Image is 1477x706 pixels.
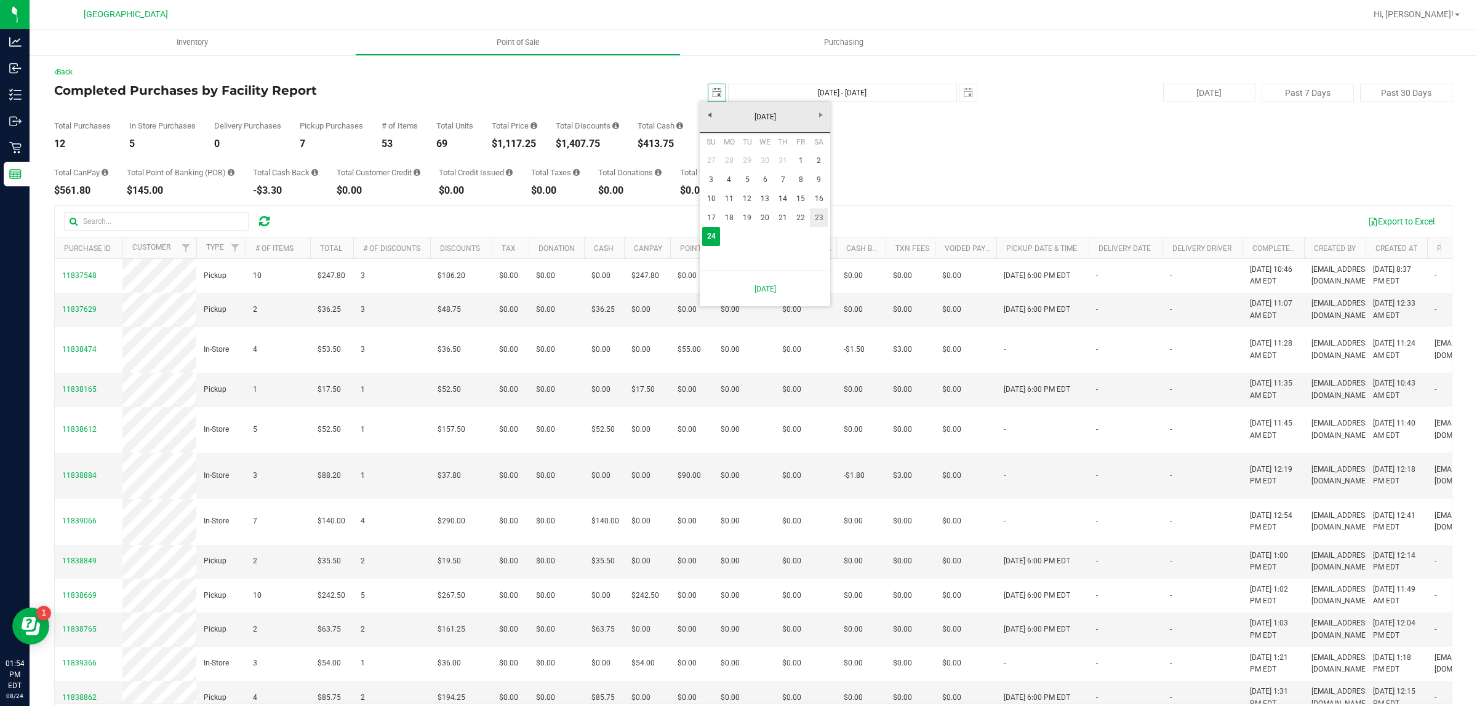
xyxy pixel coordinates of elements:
div: $0.00 [598,186,662,196]
button: Past 30 Days [1360,84,1452,102]
span: - [1170,384,1172,395]
span: - [1004,470,1006,482]
span: $0.00 [631,515,650,527]
a: Txn Fees [895,244,929,253]
a: Inventory [30,30,355,55]
span: $247.80 [318,270,345,282]
div: -$3.30 [253,186,318,196]
span: $0.00 [893,270,912,282]
span: $36.25 [318,304,341,315]
span: 5 [253,424,257,435]
span: [DATE] 6:00 PM EDT [1004,270,1070,282]
th: Saturday [810,133,828,151]
span: [DATE] 1:00 PM EDT [1250,550,1297,573]
div: 5 [129,139,196,149]
span: 3 [361,270,365,282]
span: $0.00 [631,304,650,315]
a: 2 [810,151,828,170]
span: Point of Sale [480,37,556,48]
span: $0.00 [499,270,518,282]
span: $140.00 [591,515,619,527]
a: Packed By [1437,244,1476,253]
span: $290.00 [438,515,465,527]
span: $52.50 [438,384,461,395]
span: $0.00 [499,424,518,435]
span: $0.00 [499,304,518,315]
span: Pickup [204,384,226,395]
span: $88.20 [318,470,341,482]
span: $247.80 [631,270,659,282]
span: - [1435,384,1436,395]
a: Customer [132,243,170,252]
span: - [1096,424,1098,435]
th: Tuesday [738,133,756,151]
a: Purchase ID [64,244,111,253]
span: 2 [253,304,257,315]
span: 11838849 [62,557,97,565]
span: 11839066 [62,517,97,525]
a: Total [320,244,342,253]
span: $0.00 [631,470,650,482]
span: $0.00 [499,384,518,395]
i: Sum of the discount values applied to the all purchases in the date range. [612,122,619,130]
th: Monday [720,133,738,151]
th: Sunday [702,133,720,151]
span: $0.00 [844,304,863,315]
div: 53 [382,139,418,149]
span: 1 [361,470,365,482]
span: 4 [361,515,365,527]
i: Sum of the successful, non-voided CanPay payment transactions for all purchases in the date range. [102,169,108,177]
span: $37.80 [438,470,461,482]
span: [DATE] 11:40 AM EDT [1373,418,1420,441]
span: [EMAIL_ADDRESS][DOMAIN_NAME] [1311,550,1371,573]
span: $0.00 [942,344,961,355]
span: - [1170,515,1172,527]
div: 7 [300,139,363,149]
span: [DATE] 11:24 AM EDT [1373,338,1420,361]
span: [DATE] 10:46 AM EDT [1250,264,1297,287]
div: $0.00 [680,186,769,196]
div: Total Price [492,122,537,130]
span: $0.00 [499,515,518,527]
div: In Store Purchases [129,122,196,130]
div: Total Voided Payments [680,169,769,177]
a: 21 [774,208,792,228]
span: $0.00 [536,424,555,435]
a: Created By [1314,244,1356,253]
div: Total Cash [638,122,683,130]
span: $36.50 [438,344,461,355]
div: 0 [214,139,281,149]
span: 4 [253,344,257,355]
span: $106.20 [438,270,465,282]
span: $0.00 [631,344,650,355]
a: 27 [702,151,720,170]
span: $0.00 [678,515,697,527]
span: $0.00 [536,304,555,315]
inline-svg: Analytics [9,36,22,48]
td: Current focused date is Sunday, August 24, 2025 [702,227,720,246]
span: 11839366 [62,659,97,667]
span: $0.00 [591,384,610,395]
span: - [1004,515,1006,527]
span: Pickup [204,304,226,315]
a: 19 [738,208,756,228]
a: [DATE] [706,276,823,301]
span: $0.00 [844,384,863,395]
span: - [1004,424,1006,435]
span: $36.25 [591,304,615,315]
th: Thursday [774,133,792,151]
span: $52.50 [318,424,341,435]
span: $0.00 [591,344,610,355]
a: Donation [538,244,575,253]
span: $0.00 [721,304,740,315]
span: $0.00 [893,515,912,527]
span: [GEOGRAPHIC_DATA] [84,9,168,20]
span: 1 [5,1,10,13]
a: 17 [702,208,720,228]
div: $0.00 [439,186,513,196]
a: Completed At [1252,244,1305,253]
span: $0.00 [499,470,518,482]
span: - [1096,344,1098,355]
button: [DATE] [1163,84,1255,102]
span: $0.00 [678,424,697,435]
